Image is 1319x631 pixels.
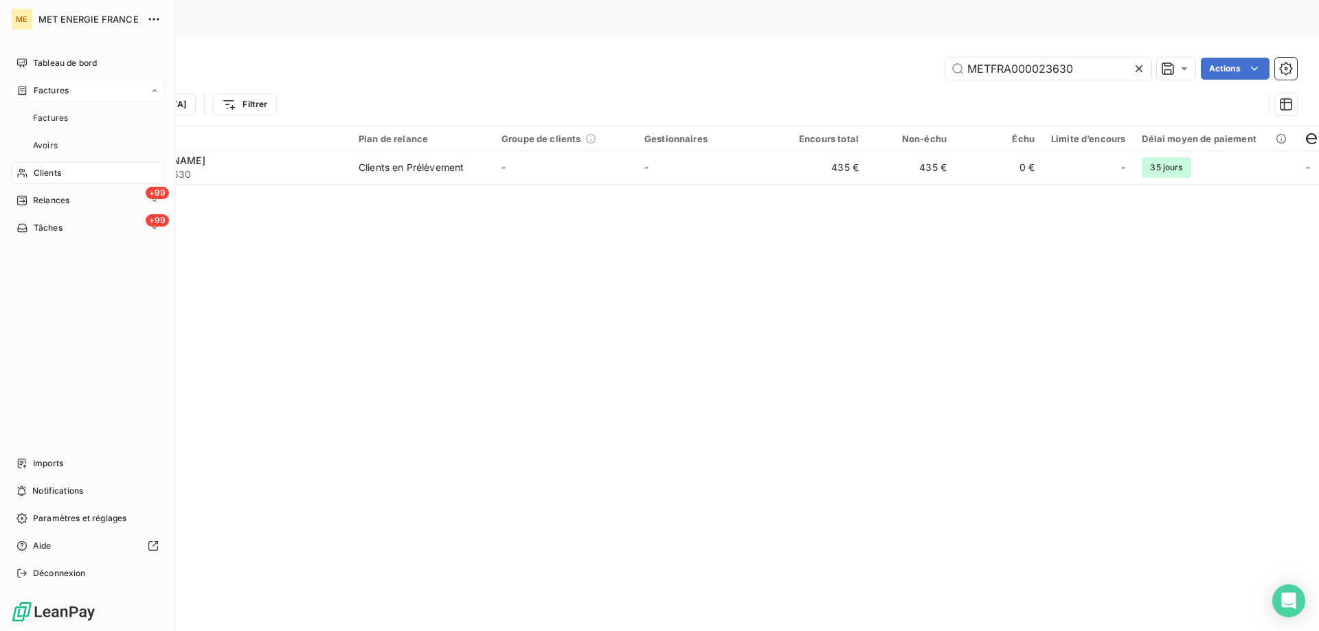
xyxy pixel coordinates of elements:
span: Tâches [34,222,63,234]
span: Groupe de clients [501,133,581,144]
span: Tableau de bord [33,57,97,69]
div: Limite d’encours [1051,133,1125,144]
td: 435 € [867,151,955,184]
div: Gestionnaires [644,133,771,144]
span: - [1121,161,1125,174]
span: Clients [34,167,61,179]
div: Plan de relance [359,133,485,144]
div: Open Intercom Messenger [1272,584,1305,617]
img: Logo LeanPay [11,601,96,623]
td: 435 € [779,151,867,184]
div: Échu [963,133,1035,144]
a: Aide [11,535,164,557]
button: Actions [1201,58,1270,80]
span: +99 [146,187,169,199]
button: Filtrer [213,93,276,115]
div: Encours total [787,133,859,144]
input: Rechercher [945,58,1151,80]
span: Déconnexion [33,567,86,580]
span: Factures [33,112,68,124]
span: Aide [33,540,52,552]
span: Paramètres et réglages [33,512,126,525]
span: - [501,161,506,173]
span: - [644,161,649,173]
div: Non-échu [875,133,947,144]
div: Délai moyen de paiement [1142,133,1289,144]
span: Avoirs [33,139,58,152]
td: 0 € [955,151,1043,184]
div: Clients en Prélèvement [359,161,464,174]
span: Relances [33,194,69,207]
span: Factures [34,84,69,97]
span: Notifications [32,485,83,497]
span: Imports [33,457,63,470]
span: 35 jours [1142,157,1191,178]
span: METFRA000023630 [95,168,342,181]
span: +99 [146,214,169,227]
